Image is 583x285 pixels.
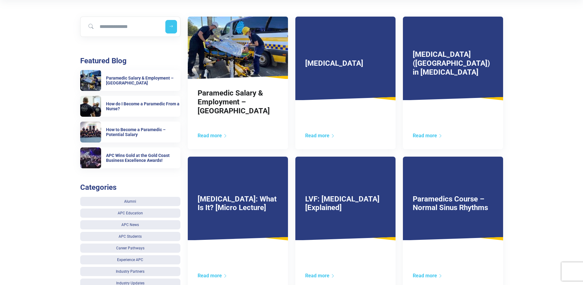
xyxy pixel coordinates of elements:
[80,96,101,117] img: How do I Become a Paramedic From a Nurse?
[80,70,180,91] a: Paramedic Salary & Employment – Queensland Paramedic Salary & Employment – [GEOGRAPHIC_DATA]
[80,220,180,229] a: APC News
[106,127,180,138] h6: How to Become a Paramedic – Potential Salary
[198,195,277,212] a: [MEDICAL_DATA]: What Is It? [Micro Lecture]
[413,195,488,212] a: Paramedics Course – Normal Sinus Rhythms
[80,244,180,253] a: Career Pathways
[80,96,180,117] a: How do I Become a Paramedic From a Nurse? How do I Become a Paramedic From a Nurse?
[80,57,180,65] h3: Featured Blog
[188,17,288,79] img: Paramedic Salary & Employment – Queensland
[80,232,180,241] a: APC Students
[106,101,180,112] h6: How do I Become a Paramedic From a Nurse?
[305,59,363,68] a: [MEDICAL_DATA]
[80,122,180,142] a: How to Become a Paramedic – Potential Salary How to Become a Paramedic – Potential Salary
[80,147,180,168] a: APC Wins Gold at the Gold Coast Business Excellence Awards! APC Wins Gold at the Gold Coast Busin...
[106,76,180,86] h6: Paramedic Salary & Employment – [GEOGRAPHIC_DATA]
[305,195,380,212] a: LVF: [MEDICAL_DATA] [Explained]
[80,209,180,218] a: APC Education
[80,122,101,142] img: How to Become a Paramedic – Potential Salary
[198,133,227,139] a: Read more
[198,273,227,279] a: Read more
[413,273,443,279] a: Read more
[80,147,101,168] img: APC Wins Gold at the Gold Coast Business Excellence Awards!
[80,70,101,91] img: Paramedic Salary & Employment – Queensland
[413,133,443,139] a: Read more
[305,133,335,139] a: Read more
[83,20,160,33] input: Search for blog
[80,197,180,206] a: Alumni
[106,153,180,163] h6: APC Wins Gold at the Gold Coast Business Excellence Awards!
[80,255,180,264] a: Experience APC
[305,273,335,279] a: Read more
[198,89,270,115] a: Paramedic Salary & Employment – [GEOGRAPHIC_DATA]
[80,183,180,192] h3: Categories
[80,267,180,276] a: Industry Partners
[413,50,490,76] a: [MEDICAL_DATA] ([GEOGRAPHIC_DATA]) in [MEDICAL_DATA]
